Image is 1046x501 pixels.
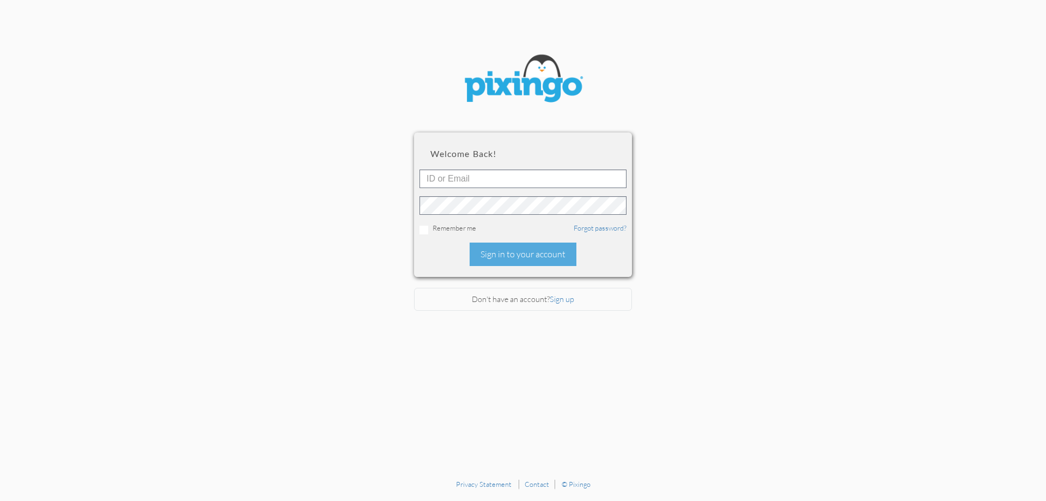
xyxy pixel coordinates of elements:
a: Forgot password? [574,224,627,232]
img: pixingo logo [458,49,588,111]
a: Privacy Statement [456,480,512,488]
a: © Pixingo [562,480,591,488]
a: Sign up [550,294,574,304]
input: ID or Email [419,170,627,188]
div: Don't have an account? [414,288,632,311]
a: Contact [525,480,549,488]
div: Sign in to your account [470,243,576,266]
h2: Welcome back! [430,149,616,159]
div: Remember me [419,223,627,234]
